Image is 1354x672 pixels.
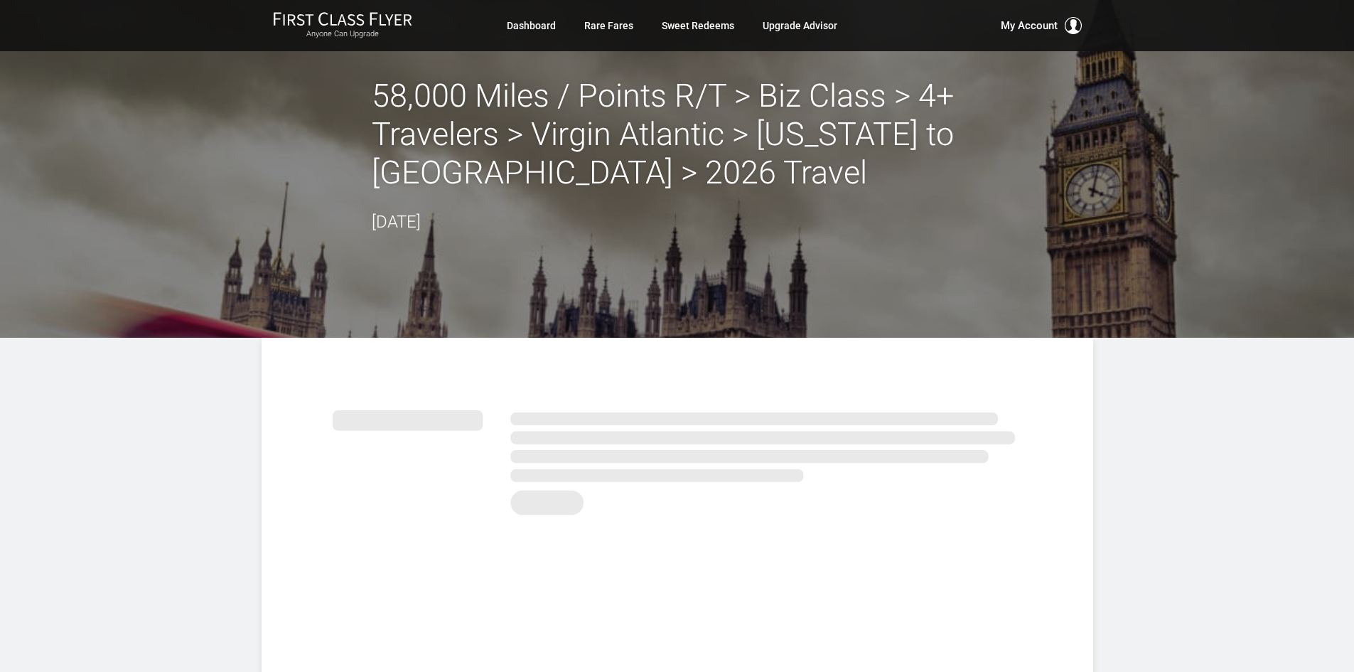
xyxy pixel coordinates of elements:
a: Upgrade Advisor [763,13,837,38]
a: Rare Fares [584,13,633,38]
small: Anyone Can Upgrade [273,29,412,39]
img: summary.svg [333,395,1022,523]
a: Dashboard [507,13,556,38]
span: My Account [1001,17,1058,34]
a: Sweet Redeems [662,13,734,38]
img: First Class Flyer [273,11,412,26]
time: [DATE] [372,212,421,232]
a: First Class FlyerAnyone Can Upgrade [273,11,412,40]
button: My Account [1001,17,1082,34]
h2: 58,000 Miles / Points R/T > Biz Class > 4+ Travelers > Virgin Atlantic > [US_STATE] to [GEOGRAPHI... [372,77,983,192]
